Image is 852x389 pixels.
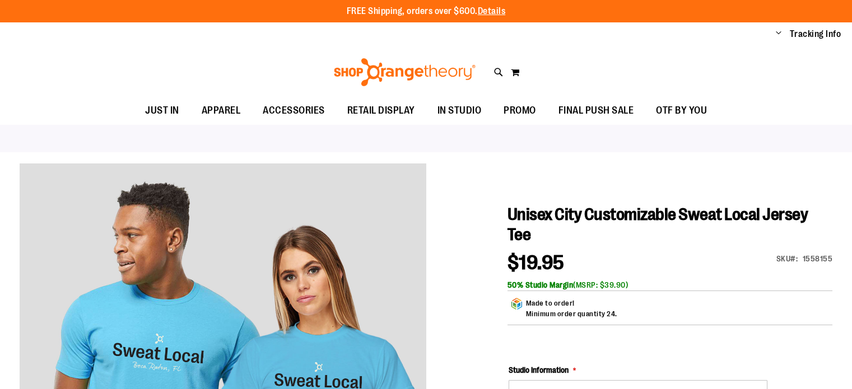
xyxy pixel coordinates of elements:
[492,98,547,124] a: PROMO
[776,254,798,263] strong: SKU
[508,280,574,289] b: 50% Studio Margin
[347,5,506,18] p: FREE Shipping, orders over $600.
[252,98,336,124] a: ACCESSORIES
[263,98,325,123] span: ACCESSORIES
[437,98,482,123] span: IN STUDIO
[336,98,426,124] a: RETAIL DISPLAY
[790,28,841,40] a: Tracking Info
[332,58,477,86] img: Shop Orangetheory
[803,253,833,264] div: 1558155
[202,98,241,123] span: APPAREL
[347,98,415,123] span: RETAIL DISPLAY
[426,98,493,124] a: IN STUDIO
[134,98,190,124] a: JUST IN
[526,298,617,325] div: Made to order!
[547,98,645,124] a: FINAL PUSH SALE
[508,205,808,244] span: Unisex City Customizable Sweat Local Jersey Tee
[776,29,781,40] button: Account menu
[645,98,718,124] a: OTF BY YOU
[190,98,252,123] a: APPAREL
[656,98,707,123] span: OTF BY YOU
[526,308,617,319] p: Minimum order quantity 24.
[558,98,634,123] span: FINAL PUSH SALE
[504,98,536,123] span: PROMO
[508,251,565,274] span: $19.95
[145,98,179,123] span: JUST IN
[508,279,832,290] div: (MSRP: $39.90)
[509,365,569,374] span: Studio Information
[478,6,506,16] a: Details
